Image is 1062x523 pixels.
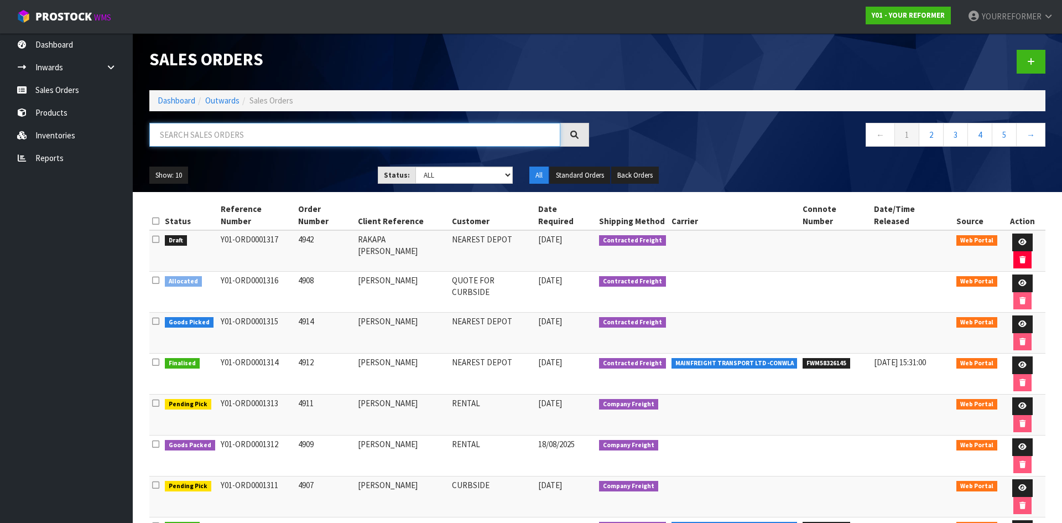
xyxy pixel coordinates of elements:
[956,481,997,492] span: Web Portal
[449,477,535,517] td: CURBSIDE
[599,481,658,492] span: Company Freight
[165,235,187,246] span: Draft
[874,357,926,367] span: [DATE] 15:31:00
[355,477,449,517] td: [PERSON_NAME]
[17,9,30,23] img: cube-alt.png
[956,276,997,287] span: Web Portal
[384,170,410,180] strong: Status:
[295,395,355,436] td: 4911
[954,200,1000,230] th: Source
[538,316,562,327] span: [DATE]
[599,358,666,369] span: Contracted Freight
[295,200,355,230] th: Order Number
[165,358,200,369] span: Finalised
[599,276,666,287] span: Contracted Freight
[355,395,449,436] td: [PERSON_NAME]
[538,234,562,245] span: [DATE]
[165,440,215,451] span: Goods Packed
[599,399,658,410] span: Company Freight
[992,123,1017,147] a: 5
[295,354,355,395] td: 4912
[218,477,296,517] td: Y01-ORD0001311
[149,123,560,147] input: Search sales orders
[538,439,575,449] span: 18/08/2025
[1000,200,1045,230] th: Action
[538,398,562,408] span: [DATE]
[355,230,449,272] td: RAKAPA [PERSON_NAME]
[956,317,997,328] span: Web Portal
[449,313,535,354] td: NEAREST DEPOT
[355,200,449,230] th: Client Reference
[866,123,895,147] a: ←
[800,200,871,230] th: Connote Number
[165,399,211,410] span: Pending Pick
[1016,123,1045,147] a: →
[919,123,944,147] a: 2
[355,272,449,313] td: [PERSON_NAME]
[449,395,535,436] td: RENTAL
[956,235,997,246] span: Web Portal
[205,95,240,106] a: Outwards
[295,436,355,477] td: 4909
[550,167,610,184] button: Standard Orders
[449,272,535,313] td: QUOTE FOR CURBSIDE
[871,200,954,230] th: Date/Time Released
[449,200,535,230] th: Customer
[295,272,355,313] td: 4908
[218,395,296,436] td: Y01-ORD0001313
[606,123,1045,150] nav: Page navigation
[94,12,111,23] small: WMS
[611,167,659,184] button: Back Orders
[529,167,549,184] button: All
[295,477,355,517] td: 4907
[295,230,355,272] td: 4942
[538,480,562,490] span: [DATE]
[165,481,211,492] span: Pending Pick
[355,436,449,477] td: [PERSON_NAME]
[538,275,562,286] span: [DATE]
[218,436,296,477] td: Y01-ORD0001312
[449,436,535,477] td: RENTAL
[956,440,997,451] span: Web Portal
[449,354,535,395] td: NEAREST DEPOT
[599,317,666,328] span: Contracted Freight
[35,9,92,24] span: ProStock
[218,313,296,354] td: Y01-ORD0001315
[218,272,296,313] td: Y01-ORD0001316
[218,200,296,230] th: Reference Number
[943,123,968,147] a: 3
[162,200,218,230] th: Status
[599,440,658,451] span: Company Freight
[956,358,997,369] span: Web Portal
[449,230,535,272] td: NEAREST DEPOT
[538,357,562,367] span: [DATE]
[218,354,296,395] td: Y01-ORD0001314
[165,317,214,328] span: Goods Picked
[355,313,449,354] td: [PERSON_NAME]
[669,200,800,230] th: Carrier
[218,230,296,272] td: Y01-ORD0001317
[596,200,669,230] th: Shipping Method
[803,358,850,369] span: FWM58326145
[295,313,355,354] td: 4914
[149,167,188,184] button: Show: 10
[671,358,798,369] span: MAINFREIGHT TRANSPORT LTD -CONWLA
[149,50,589,69] h1: Sales Orders
[956,399,997,410] span: Web Portal
[967,123,992,147] a: 4
[249,95,293,106] span: Sales Orders
[355,354,449,395] td: [PERSON_NAME]
[599,235,666,246] span: Contracted Freight
[894,123,919,147] a: 1
[982,11,1042,22] span: YOURREFORMER
[535,200,596,230] th: Date Required
[158,95,195,106] a: Dashboard
[165,276,202,287] span: Allocated
[872,11,945,20] strong: Y01 - YOUR REFORMER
